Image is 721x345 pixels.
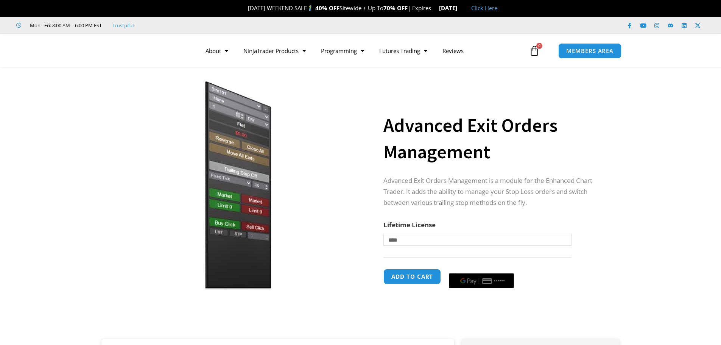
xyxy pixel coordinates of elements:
img: AdvancedStopLossMgmt [112,81,355,290]
a: NinjaTrader Products [236,42,313,59]
a: Futures Trading [372,42,435,59]
span: MEMBERS AREA [566,48,614,54]
a: MEMBERS AREA [558,43,621,59]
img: ⌛ [431,5,437,11]
a: Clear options [383,250,395,255]
strong: [DATE] [439,4,464,12]
text: •••••• [494,278,505,284]
nav: Menu [198,42,527,59]
a: Click Here [471,4,497,12]
img: 🏌️‍♂️ [307,5,313,11]
button: Buy with GPay [449,273,514,288]
img: 🏭 [458,5,463,11]
a: 0 [518,40,551,62]
p: Advanced Exit Orders Management is a module for the Enhanced Chart Trader. It adds the ability to... [383,175,604,208]
a: About [198,42,236,59]
span: Mon - Fri: 8:00 AM – 6:00 PM EST [28,21,102,30]
span: [DATE] WEEKEND SALE Sitewide + Up To | Expires [240,4,439,12]
h1: Advanced Exit Orders Management [383,112,604,165]
img: 🎉 [242,5,248,11]
button: Add to cart [383,269,441,284]
a: Trustpilot [112,21,134,30]
strong: 70% OFF [383,4,408,12]
span: 0 [536,43,542,49]
label: Lifetime License [383,220,436,229]
a: Reviews [435,42,471,59]
a: Programming [313,42,372,59]
img: LogoAI | Affordable Indicators – NinjaTrader [89,37,171,64]
strong: 40% OFF [315,4,339,12]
